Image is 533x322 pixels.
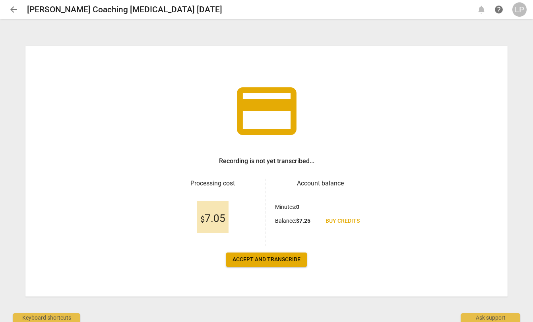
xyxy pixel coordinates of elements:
h2: [PERSON_NAME] Coaching [MEDICAL_DATA] [DATE] [27,5,222,15]
b: $ 7.25 [296,218,310,224]
span: help [494,5,504,14]
div: Keyboard shortcuts [13,313,80,322]
h3: Recording is not yet transcribed... [219,156,314,166]
p: Minutes : [275,203,299,211]
span: Accept and transcribe [233,256,300,264]
div: Ask support [461,313,520,322]
span: $ [200,214,205,224]
span: credit_card [231,75,302,147]
span: 7.05 [200,213,225,225]
button: LP [512,2,527,17]
p: Balance : [275,217,310,225]
h3: Processing cost [167,179,258,188]
span: arrow_back [9,5,18,14]
a: Buy credits [319,214,366,228]
button: Accept and transcribe [226,253,307,267]
h3: Account balance [275,179,366,188]
a: Help [492,2,506,17]
b: 0 [296,204,299,210]
span: Buy credits [326,217,360,225]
